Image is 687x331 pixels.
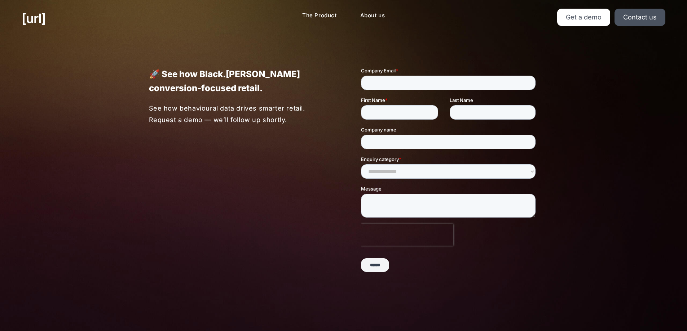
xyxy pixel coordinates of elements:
[354,9,391,23] a: About us
[361,67,538,285] iframe: Form 1
[149,103,327,125] p: See how behavioural data drives smarter retail. Request a demo — we’ll follow up shortly.
[22,9,45,28] a: [URL]
[296,9,343,23] a: The Product
[149,67,326,95] p: 🚀 See how Black.[PERSON_NAME] conversion-focused retail.
[557,9,610,26] a: Get a demo
[615,9,665,26] a: Contact us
